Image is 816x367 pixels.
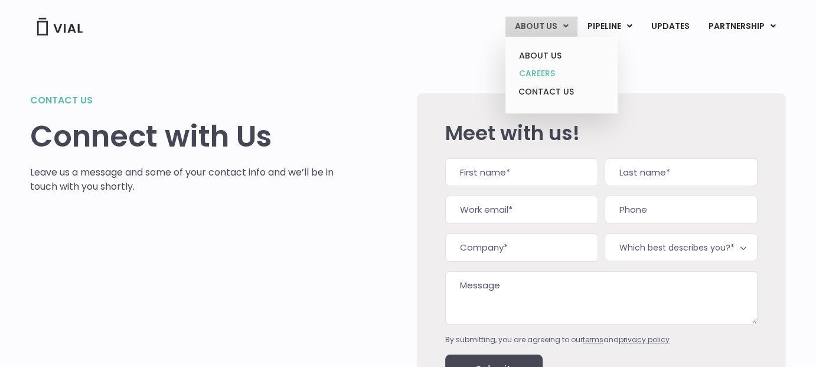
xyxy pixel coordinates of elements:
a: terms [583,334,603,345]
a: UPDATES [642,17,699,37]
a: CONTACT US [510,83,613,102]
span: Which best describes you?* [605,233,758,261]
p: Leave us a message and some of your contact info and we’ll be in touch with you shortly. [30,165,334,194]
h1: Connect with Us [30,119,334,154]
input: Phone [605,196,758,224]
h2: Meet with us! [445,122,758,144]
a: ABOUT USMenu Toggle [505,17,577,37]
a: ABOUT US [510,47,613,65]
input: Last name* [605,158,758,187]
input: Company* [445,233,598,262]
a: CAREERS [510,64,613,83]
a: PARTNERSHIPMenu Toggle [699,17,785,37]
a: privacy policy [619,334,670,345]
h2: Contact us [30,93,334,108]
img: Vial Logo [36,18,83,35]
div: By submitting, you are agreeing to our and [445,334,758,345]
input: First name* [445,158,598,187]
a: PIPELINEMenu Toggle [578,17,641,37]
input: Work email* [445,196,598,224]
